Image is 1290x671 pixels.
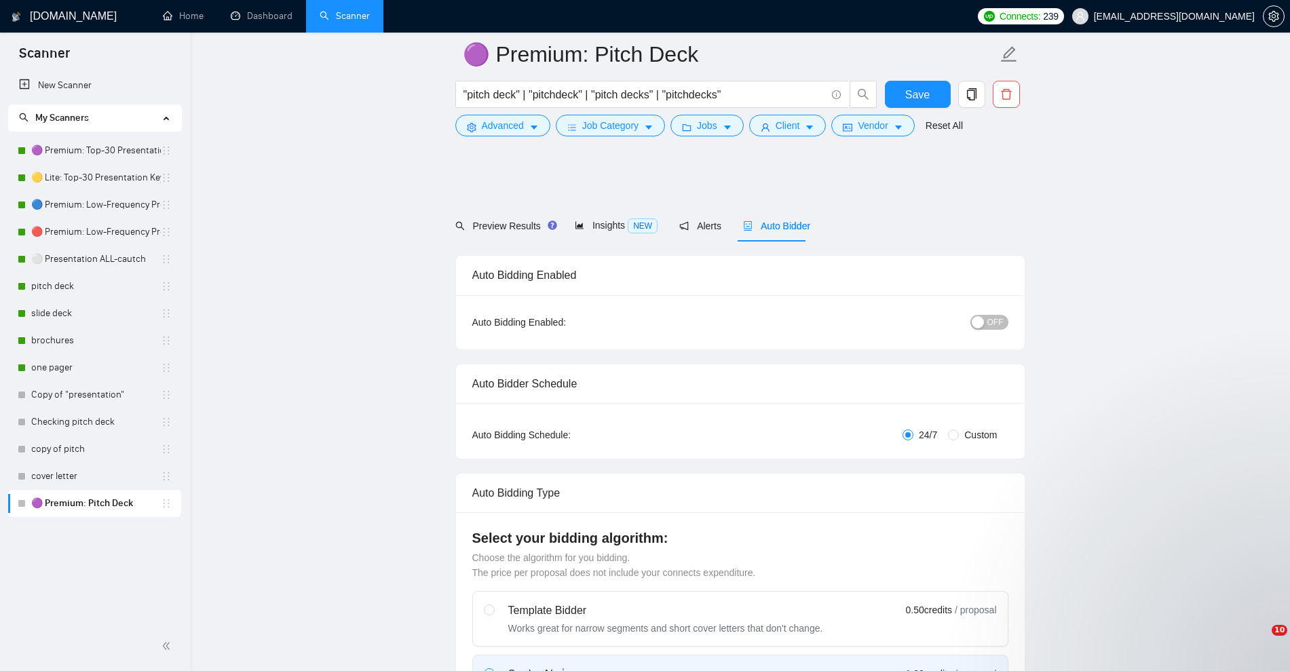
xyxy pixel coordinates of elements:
[508,621,823,635] div: Works great for narrow segments and short cover letters that don't change.
[8,436,181,463] li: copy of pitch
[31,164,161,191] a: 🟡 Lite: Top-30 Presentation Keywords
[161,471,172,482] span: holder
[679,221,721,231] span: Alerts
[463,37,998,71] input: Scanner name...
[161,498,172,509] span: holder
[35,112,89,123] span: My Scanners
[472,529,1008,548] h4: Select your bidding algorithm:
[1043,9,1058,24] span: 239
[472,315,651,330] div: Auto Bidding Enabled:
[163,10,204,22] a: homeHome
[926,118,963,133] a: Reset All
[697,118,717,133] span: Jobs
[805,122,814,132] span: caret-down
[8,191,181,218] li: 🔵 Premium: Low-Frequency Presentations
[31,408,161,436] a: Checking pitch deck
[161,417,172,427] span: holder
[161,362,172,373] span: holder
[161,281,172,292] span: holder
[161,227,172,237] span: holder
[959,88,985,100] span: copy
[743,221,810,231] span: Auto Bidder
[162,639,175,653] span: double-left
[467,122,476,132] span: setting
[19,112,89,123] span: My Scanners
[885,81,951,108] button: Save
[575,220,658,231] span: Insights
[231,10,292,22] a: dashboardDashboard
[161,145,172,156] span: holder
[31,273,161,300] a: pitch deck
[31,463,161,490] a: cover letter
[482,118,524,133] span: Advanced
[455,115,550,136] button: settingAdvancedcaret-down
[959,427,1002,442] span: Custom
[679,221,689,231] span: notification
[546,219,558,231] div: Tooltip anchor
[743,221,753,231] span: robot
[472,427,651,442] div: Auto Bidding Schedule:
[843,122,852,132] span: idcard
[320,10,370,22] a: searchScanner
[19,113,29,122] span: search
[8,43,81,72] span: Scanner
[31,218,161,246] a: 🔴 Premium: Low-Frequency Presentations
[575,221,584,230] span: area-chart
[31,246,161,273] a: ⚪ Presentation ALL-cautch
[628,218,658,233] span: NEW
[31,490,161,517] a: 🟣 Premium: Pitch Deck
[8,490,181,517] li: 🟣 Premium: Pitch Deck
[463,86,826,103] input: Search Freelance Jobs...
[8,408,181,436] li: Checking pitch deck
[31,300,161,327] a: slide deck
[31,327,161,354] a: brochures
[1000,45,1018,63] span: edit
[455,221,465,231] span: search
[31,436,161,463] a: copy of pitch
[161,308,172,319] span: holder
[1263,5,1285,27] button: setting
[644,122,653,132] span: caret-down
[508,602,823,619] div: Template Bidder
[8,463,181,490] li: cover letter
[8,300,181,327] li: slide deck
[1244,625,1276,657] iframe: To enrich screen reader interactions, please activate Accessibility in Grammarly extension settings
[723,122,732,132] span: caret-down
[472,474,1008,512] div: Auto Bidding Type
[1272,625,1287,636] span: 10
[582,118,639,133] span: Job Category
[161,172,172,183] span: holder
[905,86,930,103] span: Save
[894,122,903,132] span: caret-down
[682,122,691,132] span: folder
[161,389,172,400] span: holder
[987,315,1004,330] span: OFF
[850,88,876,100] span: search
[831,115,914,136] button: idcardVendorcaret-down
[8,381,181,408] li: Copy of "presentation"
[472,364,1008,403] div: Auto Bidder Schedule
[984,11,995,22] img: upwork-logo.png
[958,81,985,108] button: copy
[8,273,181,300] li: pitch deck
[12,6,21,28] img: logo
[761,122,770,132] span: user
[832,90,841,99] span: info-circle
[8,354,181,381] li: one pager
[8,218,181,246] li: 🔴 Premium: Low-Frequency Presentations
[8,164,181,191] li: 🟡 Lite: Top-30 Presentation Keywords
[1000,9,1040,24] span: Connects:
[858,118,888,133] span: Vendor
[8,72,181,99] li: New Scanner
[1263,11,1285,22] a: setting
[161,199,172,210] span: holder
[8,327,181,354] li: brochures
[556,115,665,136] button: barsJob Categorycaret-down
[161,335,172,346] span: holder
[670,115,744,136] button: folderJobscaret-down
[472,552,756,578] span: Choose the algorithm for you bidding. The price per proposal does not include your connects expen...
[8,246,181,273] li: ⚪ Presentation ALL-cautch
[161,444,172,455] span: holder
[31,354,161,381] a: one pager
